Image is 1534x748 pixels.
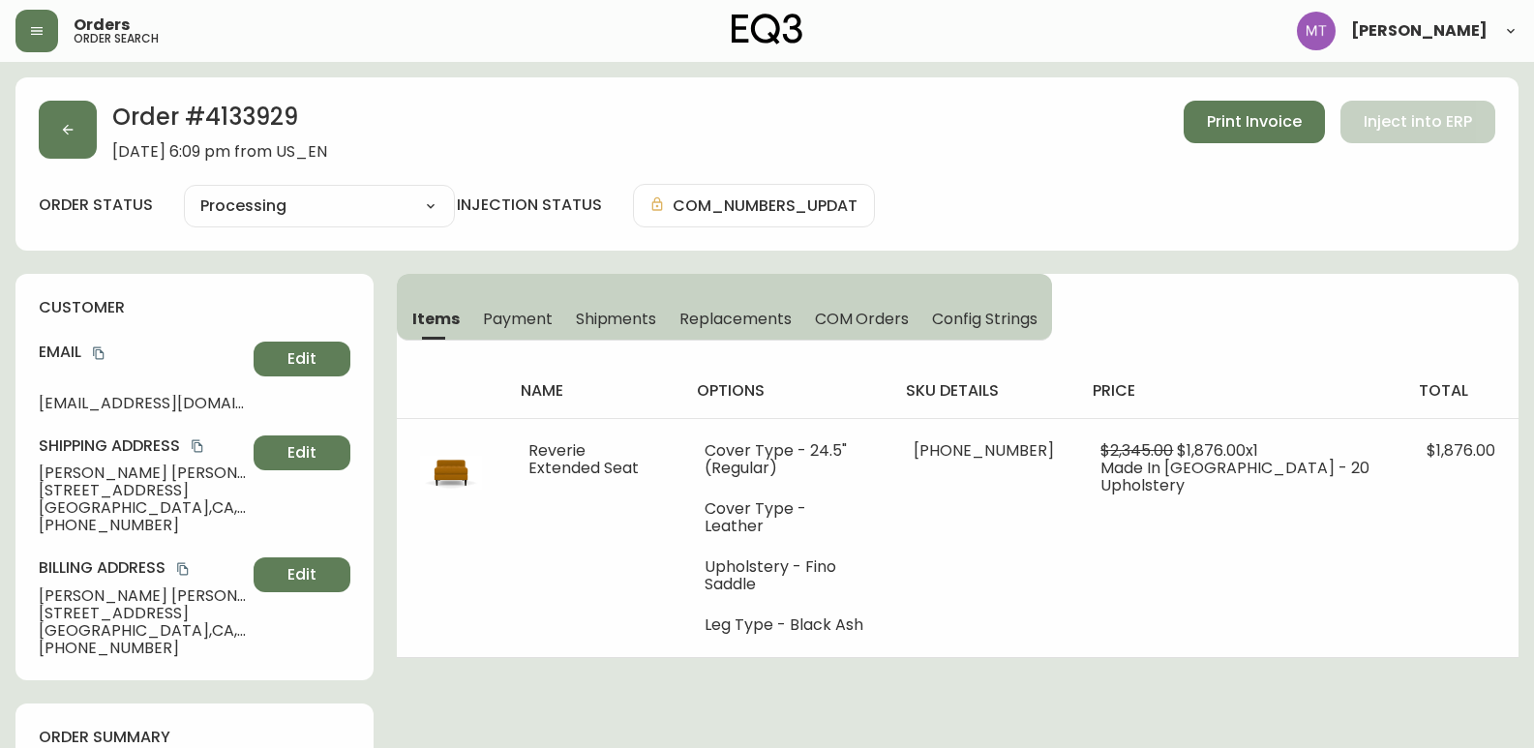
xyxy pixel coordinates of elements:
[39,342,246,363] h4: Email
[1419,380,1503,402] h4: total
[39,517,246,534] span: [PHONE_NUMBER]
[1207,111,1302,133] span: Print Invoice
[39,605,246,622] span: [STREET_ADDRESS]
[74,17,130,33] span: Orders
[39,587,246,605] span: [PERSON_NAME] [PERSON_NAME]
[39,557,246,579] h4: Billing Address
[39,194,153,216] label: order status
[705,442,867,477] li: Cover Type - 24.5" (Regular)
[705,616,867,634] li: Leg Type - Black Ash
[705,500,867,535] li: Cover Type - Leather
[1093,380,1388,402] h4: price
[679,309,791,329] span: Replacements
[254,435,350,470] button: Edit
[1297,12,1336,50] img: 397d82b7ede99da91c28605cdd79fceb
[815,309,910,329] span: COM Orders
[39,395,246,412] span: [EMAIL_ADDRESS][DOMAIN_NAME]
[173,559,193,579] button: copy
[705,558,867,593] li: Upholstery - Fino Saddle
[576,309,657,329] span: Shipments
[1100,439,1173,462] span: $2,345.00
[412,309,460,329] span: Items
[1351,23,1488,39] span: [PERSON_NAME]
[188,436,207,456] button: copy
[39,435,246,457] h4: Shipping Address
[39,499,246,517] span: [GEOGRAPHIC_DATA] , CA , 95688 , US
[521,380,666,402] h4: name
[287,442,316,464] span: Edit
[457,194,602,216] h4: injection status
[420,442,482,504] img: 30095-24-400-1-ckf8lyoqi1nfl019477jyt0v1.jpg
[914,439,1054,462] span: [PHONE_NUMBER]
[1427,439,1495,462] span: $1,876.00
[39,464,246,482] span: [PERSON_NAME] [PERSON_NAME]
[732,14,803,45] img: logo
[287,564,316,585] span: Edit
[287,348,316,370] span: Edit
[39,622,246,640] span: [GEOGRAPHIC_DATA] , CA , 95688 , US
[39,482,246,499] span: [STREET_ADDRESS]
[1184,101,1325,143] button: Print Invoice
[39,297,350,318] h4: customer
[39,640,246,657] span: [PHONE_NUMBER]
[906,380,1062,402] h4: sku details
[697,380,875,402] h4: options
[932,309,1037,329] span: Config Strings
[89,344,108,363] button: copy
[74,33,159,45] h5: order search
[1177,439,1258,462] span: $1,876.00 x 1
[1100,457,1369,496] span: Made In [GEOGRAPHIC_DATA] - 20 Upholstery
[483,309,553,329] span: Payment
[254,557,350,592] button: Edit
[39,727,350,748] h4: order summary
[112,101,327,143] h2: Order # 4133929
[528,439,639,479] span: Reverie Extended Seat
[112,143,327,161] span: [DATE] 6:09 pm from US_EN
[254,342,350,376] button: Edit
